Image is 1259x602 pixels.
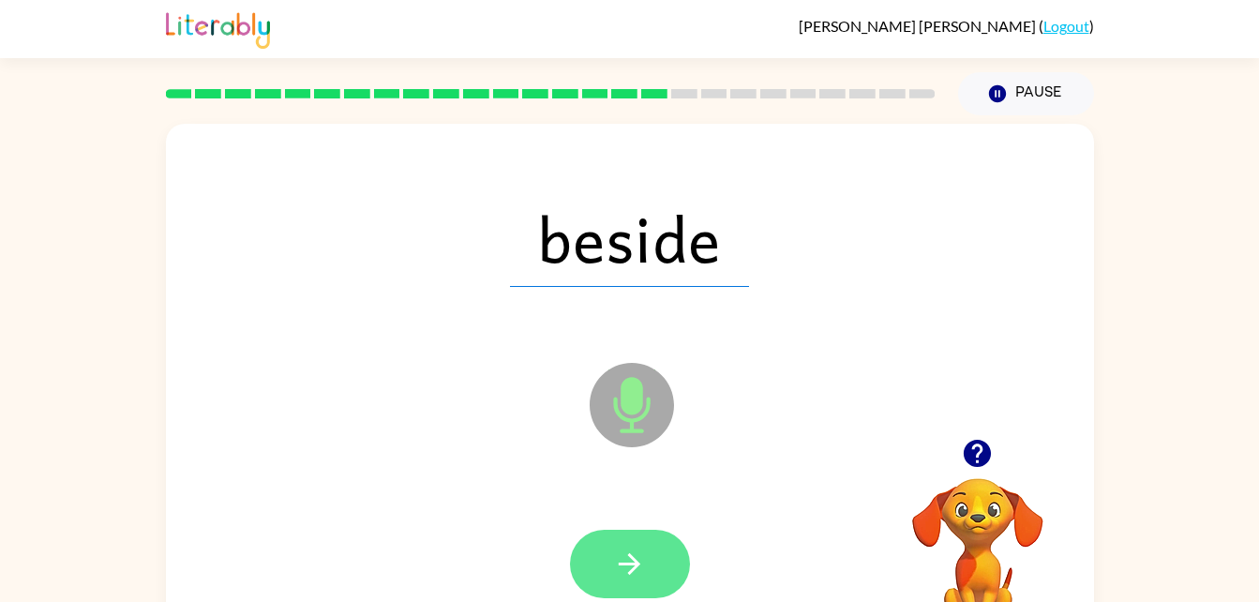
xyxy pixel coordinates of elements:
[958,72,1094,115] button: Pause
[799,17,1094,35] div: ( )
[166,8,270,49] img: Literably
[799,17,1039,35] span: [PERSON_NAME] [PERSON_NAME]
[1043,17,1089,35] a: Logout
[510,189,749,287] span: beside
